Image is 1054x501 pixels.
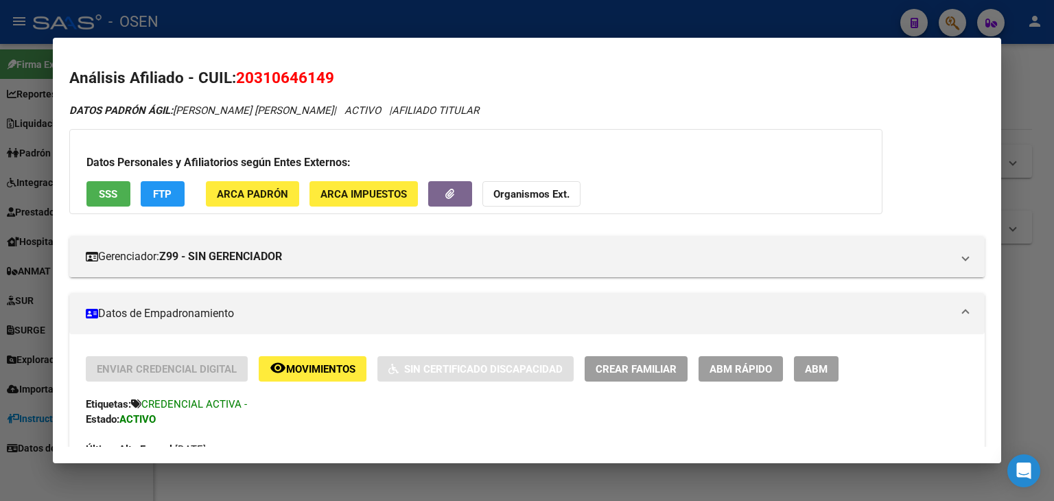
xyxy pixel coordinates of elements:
strong: DATOS PADRÓN ÁGIL: [69,104,173,117]
span: CREDENCIAL ACTIVA - [141,398,247,410]
h2: Análisis Afiliado - CUIL: [69,67,985,90]
button: FTP [141,181,185,207]
button: Sin Certificado Discapacidad [377,356,574,382]
mat-panel-title: Datos de Empadronamiento [86,305,952,322]
button: ABM [794,356,839,382]
strong: Organismos Ext. [493,188,570,200]
span: SSS [99,188,117,200]
strong: ACTIVO [119,413,156,426]
span: FTP [153,188,172,200]
button: Enviar Credencial Digital [86,356,248,382]
span: ABM [805,363,828,375]
span: AFILIADO TITULAR [392,104,479,117]
button: SSS [86,181,130,207]
button: ARCA Padrón [206,181,299,207]
div: Open Intercom Messenger [1007,454,1040,487]
strong: Última Alta Formal: [86,443,175,456]
mat-expansion-panel-header: Datos de Empadronamiento [69,293,985,334]
button: Movimientos [259,356,366,382]
mat-icon: remove_red_eye [270,360,286,376]
span: ABM Rápido [710,363,772,375]
button: ABM Rápido [699,356,783,382]
span: Crear Familiar [596,363,677,375]
span: ARCA Padrón [217,188,288,200]
span: Enviar Credencial Digital [97,363,237,375]
mat-panel-title: Gerenciador: [86,248,952,265]
strong: Z99 - SIN GERENCIADOR [159,248,282,265]
strong: Etiquetas: [86,398,131,410]
h3: Datos Personales y Afiliatorios según Entes Externos: [86,154,865,171]
span: [DATE] [86,443,206,456]
span: Movimientos [286,363,355,375]
span: Sin Certificado Discapacidad [404,363,563,375]
button: ARCA Impuestos [309,181,418,207]
span: [PERSON_NAME] [PERSON_NAME] [69,104,333,117]
span: 20310646149 [236,69,334,86]
strong: Estado: [86,413,119,426]
i: | ACTIVO | [69,104,479,117]
button: Organismos Ext. [482,181,581,207]
button: Crear Familiar [585,356,688,382]
span: ARCA Impuestos [320,188,407,200]
mat-expansion-panel-header: Gerenciador:Z99 - SIN GERENCIADOR [69,236,985,277]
